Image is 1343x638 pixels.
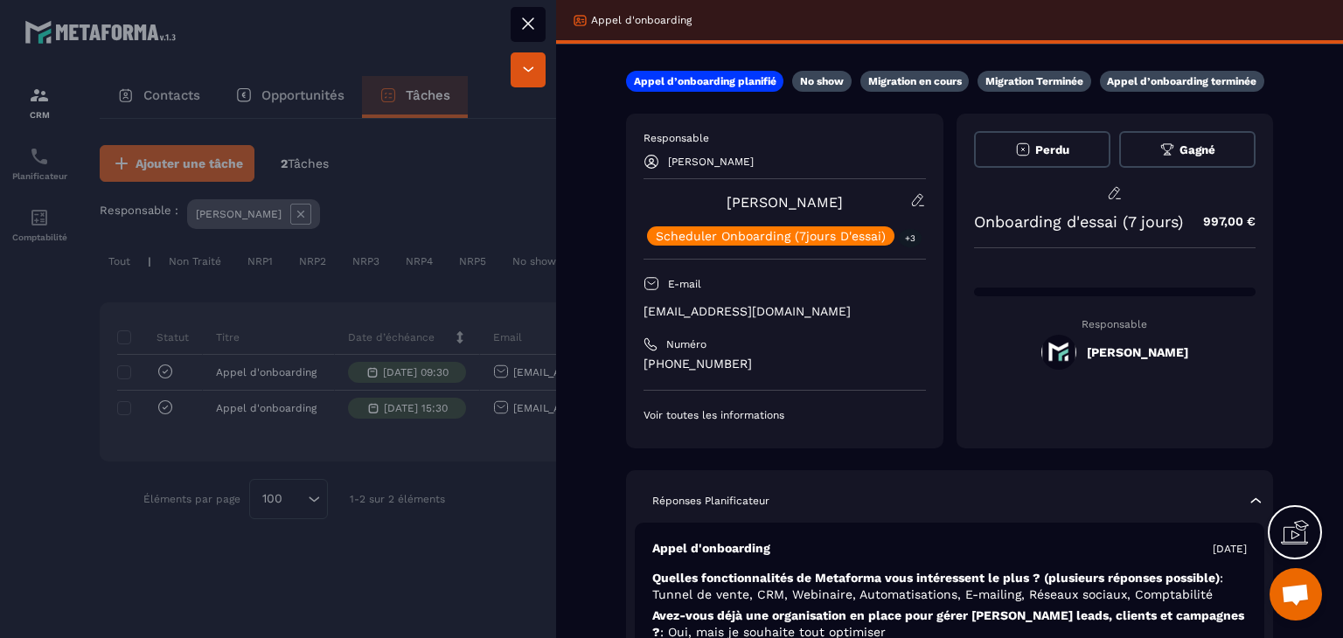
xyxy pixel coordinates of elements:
p: Quelles fonctionnalités de Metaforma vous intéressent le plus ? (plusieurs réponses possible) [652,570,1247,603]
span: Gagné [1179,143,1215,156]
a: [PERSON_NAME] [727,194,843,211]
button: Perdu [974,131,1110,168]
p: Responsable [644,131,926,145]
p: Migration Terminée [985,74,1083,88]
p: [DATE] [1213,542,1247,556]
span: Perdu [1035,143,1069,156]
p: Responsable [974,318,1256,330]
p: [EMAIL_ADDRESS][DOMAIN_NAME] [644,303,926,320]
p: Appel d'onboarding [591,13,692,27]
p: E-mail [668,277,701,291]
p: Appel d’onboarding planifié [634,74,776,88]
p: No show [800,74,844,88]
p: Réponses Planificateur [652,494,769,508]
h5: [PERSON_NAME] [1087,345,1188,359]
p: 997,00 € [1186,205,1256,239]
p: Migration en cours [868,74,962,88]
p: [PERSON_NAME] [668,156,754,168]
p: Appel d’onboarding terminée [1107,74,1256,88]
p: Onboarding d'essai (7 jours) [974,212,1183,231]
p: Voir toutes les informations [644,408,926,422]
button: Gagné [1119,131,1256,168]
p: Numéro [666,337,706,351]
p: [PHONE_NUMBER] [644,356,926,372]
p: +3 [899,229,922,247]
div: Ouvrir le chat [1270,568,1322,621]
p: Appel d'onboarding [652,540,770,557]
p: Scheduler Onboarding (7jours D'essai) [656,230,886,242]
